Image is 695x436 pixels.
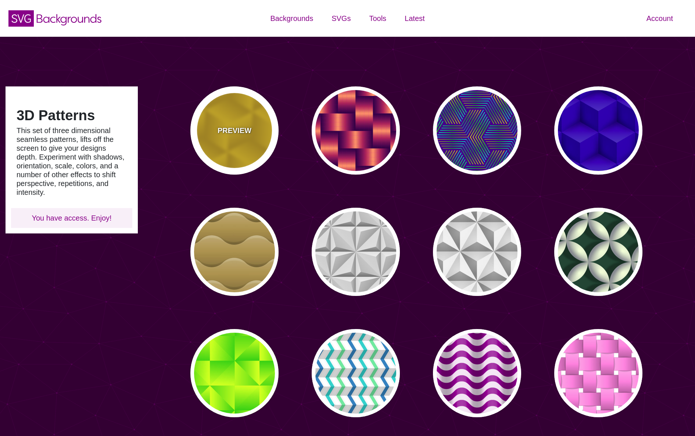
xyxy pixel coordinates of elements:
[554,329,642,417] button: pink wicker pattern
[17,126,127,197] p: This set of three dimensional seamless patterns, lifts off the screen to give your designs depth....
[433,86,521,175] button: hexagram line 3d pattern
[637,7,682,29] a: Account
[190,329,279,417] button: glowing gradient diamond stone pattern
[312,208,400,296] button: Triangular 3d panels in a pattern
[395,7,434,29] a: Latest
[433,329,521,417] button: purple and white striped fabric 3d pattern
[218,125,251,136] p: PREVIEW
[190,208,279,296] button: golden layer pattern of 3d plastic like material
[312,329,400,417] button: green and blue stripes in folded 3d pattern
[17,108,127,122] h1: 3D Patterns
[433,208,521,296] button: alternating pyramid pattern
[554,208,642,296] button: football shaped spheres 3d pattern
[312,86,400,175] button: red shiny ribbon woven into a pattern
[261,7,322,29] a: Backgrounds
[17,214,127,222] p: You have access. Enjoy!
[190,86,279,175] button: PREVIEWfancy golden cube pattern
[554,86,642,175] button: blue-stacked-cube-pattern
[322,7,360,29] a: SVGs
[360,7,395,29] a: Tools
